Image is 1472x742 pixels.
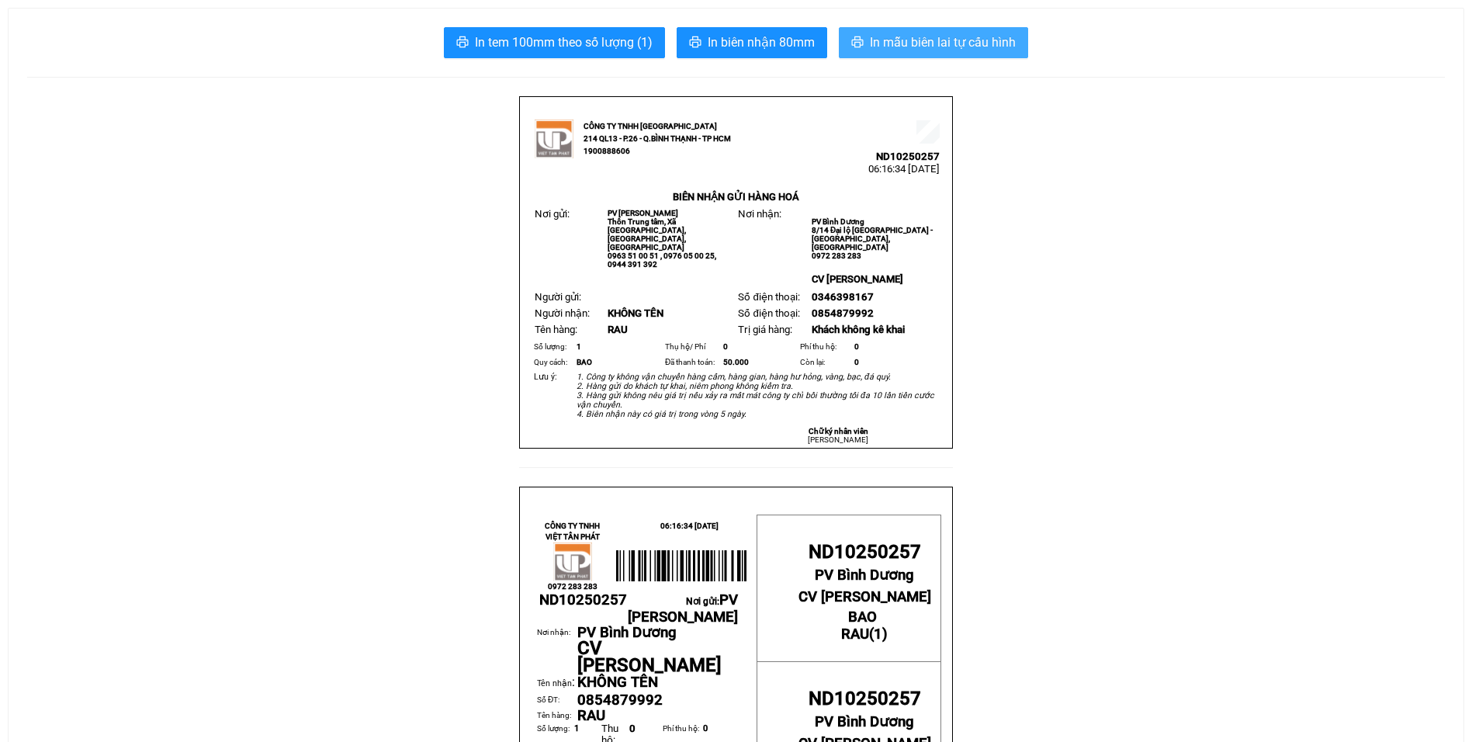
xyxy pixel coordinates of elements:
[738,324,792,335] span: Trị giá hàng:
[537,678,572,688] span: Tên nhận
[475,33,653,52] span: In tem 100mm theo số lượng (1)
[577,358,592,366] span: BAO
[545,522,600,541] strong: CÔNG TY TNHH VIỆT TÂN PHÁT
[577,624,677,641] span: PV Bình Dương
[851,36,864,50] span: printer
[809,427,868,435] strong: Chữ ký nhân viên
[809,541,921,563] span: ND10250257
[577,342,581,351] span: 1
[456,36,469,50] span: printer
[608,324,628,335] span: RAU
[532,339,574,355] td: Số lượng:
[839,27,1028,58] button: printerIn mẫu biên lai tự cấu hình
[535,307,590,319] span: Người nhận:
[535,208,570,220] span: Nơi gửi:
[868,163,940,175] span: 06:16:34 [DATE]
[812,226,933,251] span: 8/14 Đại lộ [GEOGRAPHIC_DATA] - [GEOGRAPHIC_DATA], [GEOGRAPHIC_DATA]
[841,626,869,643] span: RAU
[798,339,852,355] td: Phí thu hộ:
[723,342,728,351] span: 0
[812,324,905,335] span: Khách không kê khai
[708,33,815,52] span: In biên nhận 80mm
[723,358,749,366] span: 50.000
[841,609,888,643] strong: ( )
[532,355,574,370] td: Quy cách:
[539,591,627,609] span: ND10250257
[535,324,577,335] span: Tên hàng:
[535,291,581,303] span: Người gửi:
[629,723,636,734] span: 0
[809,688,921,709] span: ND10250257
[548,582,597,591] span: 0972 283 283
[677,27,827,58] button: printerIn biên nhận 80mm
[577,372,934,419] em: 1. Công ty không vận chuyển hàng cấm, hàng gian, hàng hư hỏng, vàng, bạc, đá quý. 2. Hàng gửi do ...
[537,709,577,723] td: Tên hàng:
[815,713,914,730] span: PV Bình Dương
[663,355,721,370] td: Đã thanh toán:
[854,358,859,366] span: 0
[577,692,663,709] span: 0854879992
[608,217,686,251] span: Thôn Trung tâm, Xã [GEOGRAPHIC_DATA], [GEOGRAPHIC_DATA], [GEOGRAPHIC_DATA]
[812,217,864,226] span: PV Bình Dương
[738,208,781,220] span: Nơi nhận:
[798,588,931,605] span: CV [PERSON_NAME]
[608,251,716,269] span: 0963 51 00 51 , 0976 05 00 25, 0944 391 392
[876,151,940,162] span: ND10250257
[577,707,605,724] span: RAU
[689,36,701,50] span: printer
[444,27,665,58] button: printerIn tem 100mm theo số lượng (1)
[854,342,859,351] span: 0
[577,674,658,691] span: KHÔNG TÊN
[798,355,852,370] td: Còn lại:
[738,307,799,319] span: Số điện thoại:
[812,273,903,285] span: CV [PERSON_NAME]
[870,33,1016,52] span: In mẫu biên lai tự cấu hình
[553,543,592,581] img: logo
[660,522,719,530] span: 06:16:34 [DATE]
[537,674,575,689] span: :
[812,307,874,319] span: 0854879992
[628,591,738,626] span: PV [PERSON_NAME]
[673,191,799,203] strong: BIÊN NHẬN GỬI HÀNG HOÁ
[738,291,799,303] span: Số điện thoại:
[703,723,708,733] span: 0
[537,626,577,674] td: Nơi nhận:
[812,291,874,303] span: 0346398167
[534,372,557,382] span: Lưu ý:
[537,692,577,709] td: Số ĐT:
[874,626,882,643] span: 1
[584,122,731,155] strong: CÔNG TY TNHH [GEOGRAPHIC_DATA] 214 QL13 - P.26 - Q.BÌNH THẠNH - TP HCM 1900888606
[628,596,738,624] span: Nơi gửi:
[608,307,663,319] span: KHÔNG TÊN
[535,120,573,158] img: logo
[848,609,877,626] span: BAO
[577,637,722,676] span: CV [PERSON_NAME]
[574,723,579,733] span: 1
[815,567,914,584] span: PV Bình Dương
[608,209,678,217] span: PV [PERSON_NAME]
[808,435,868,444] span: [PERSON_NAME]
[812,251,861,260] span: 0972 283 283
[663,339,721,355] td: Thụ hộ/ Phí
